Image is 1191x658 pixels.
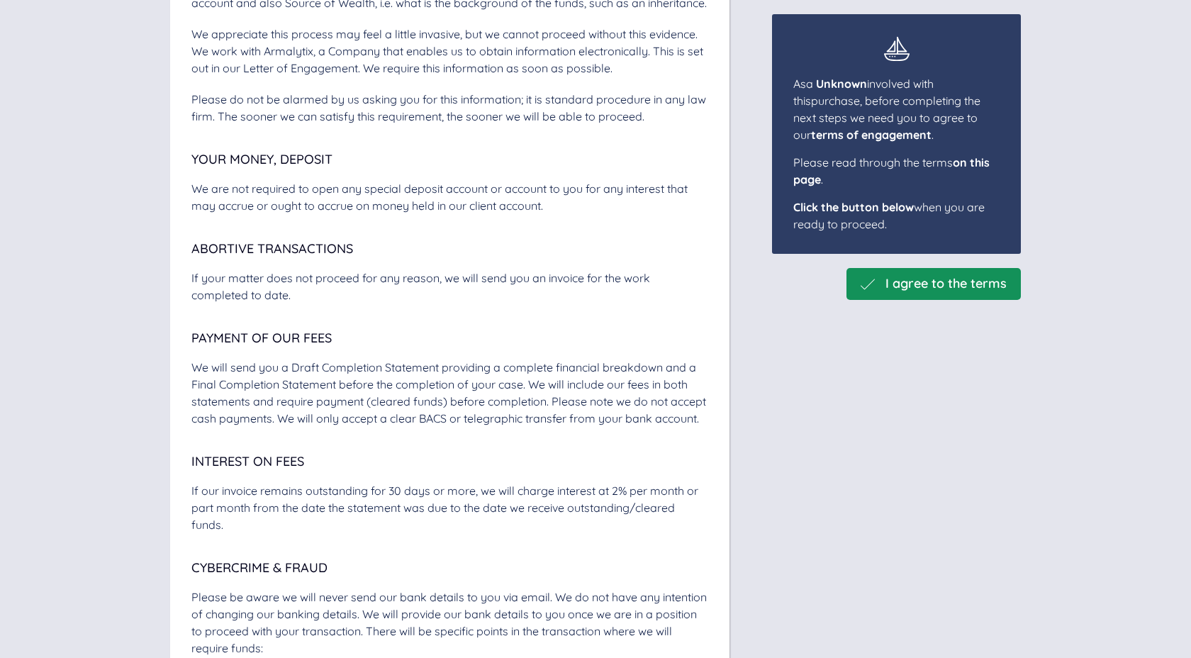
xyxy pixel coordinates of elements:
[793,77,980,142] span: As a involved with this purchase , before completing the next steps we need you to agree to our .
[191,269,708,303] div: If your matter does not proceed for any reason, we will send you an invoice for the work complete...
[191,330,332,346] span: Payment of our Fees
[191,151,332,167] span: Your Money, Deposit
[191,359,708,427] div: We will send you a Draft Completion Statement providing a complete financial breakdown and a Fina...
[191,240,353,257] span: Abortive Transactions
[793,200,914,214] span: Click the button below
[885,277,1007,291] span: I agree to the terms
[811,128,932,142] span: terms of engagement
[191,482,708,533] div: If our invoice remains outstanding for 30 days or more, we will charge interest at 2% per month o...
[793,200,985,231] span: when you are ready to proceed.
[191,453,304,469] span: Interest on Fees
[191,26,708,77] div: We appreciate this process may feel a little invasive, but we cannot proceed without this evidenc...
[191,91,708,125] div: Please do not be alarmed by us asking you for this information; it is standard procedure in any l...
[191,559,328,576] span: Cybercrime & Fraud
[191,589,708,657] div: Please be aware we will never send our bank details to you via email. We do not have any intentio...
[191,180,708,214] div: We are not required to open any special deposit account or account to you for any interest that m...
[793,155,990,186] span: Please read through the terms .
[816,77,867,91] span: Unknown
